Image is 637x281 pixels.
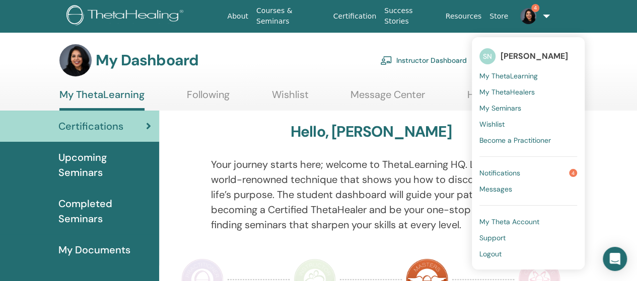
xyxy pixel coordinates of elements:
[479,165,577,181] a: Notifications4
[58,150,151,180] span: Upcoming Seminars
[531,4,539,12] span: 4
[479,214,577,230] a: My Theta Account
[58,242,130,257] span: My Documents
[569,169,577,177] span: 4
[187,88,230,108] a: Following
[479,100,577,116] a: My Seminars
[329,7,380,26] a: Certification
[479,181,577,197] a: Messages
[479,87,535,97] span: My ThetaHealers
[479,132,577,148] a: Become a Practitioner
[479,116,577,132] a: Wishlist
[380,2,441,31] a: Success Stories
[380,56,392,65] img: chalkboard-teacher.svg
[479,217,539,226] span: My Theta Account
[603,247,627,271] div: Open Intercom Messenger
[224,7,252,26] a: About
[479,84,577,100] a: My ThetaHealers
[59,88,145,111] a: My ThetaLearning
[96,51,198,69] h3: My Dashboard
[467,88,548,108] a: Help & Resources
[380,49,467,71] a: Instructor Dashboard
[485,7,512,26] a: Store
[291,123,452,141] h3: Hello, [PERSON_NAME]
[479,184,512,194] span: Messages
[272,88,309,108] a: Wishlist
[252,2,329,31] a: Courses & Seminars
[479,120,505,129] span: Wishlist
[479,233,506,242] span: Support
[479,136,551,145] span: Become a Practitioner
[472,37,585,269] ul: 4
[479,246,577,262] a: Logout
[59,44,92,76] img: default.jpg
[66,5,187,28] img: logo.png
[442,7,486,26] a: Resources
[479,230,577,246] a: Support
[479,249,502,258] span: Logout
[58,196,151,226] span: Completed Seminars
[479,104,521,113] span: My Seminars
[520,8,536,24] img: default.jpg
[211,157,531,232] p: Your journey starts here; welcome to ThetaLearning HQ. Learn the world-renowned technique that sh...
[501,51,568,61] span: [PERSON_NAME]
[350,88,425,108] a: Message Center
[479,168,520,177] span: Notifications
[479,71,538,80] span: My ThetaLearning
[479,48,496,64] span: SN
[479,45,577,68] a: SN[PERSON_NAME]
[479,68,577,84] a: My ThetaLearning
[58,119,123,134] span: Certifications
